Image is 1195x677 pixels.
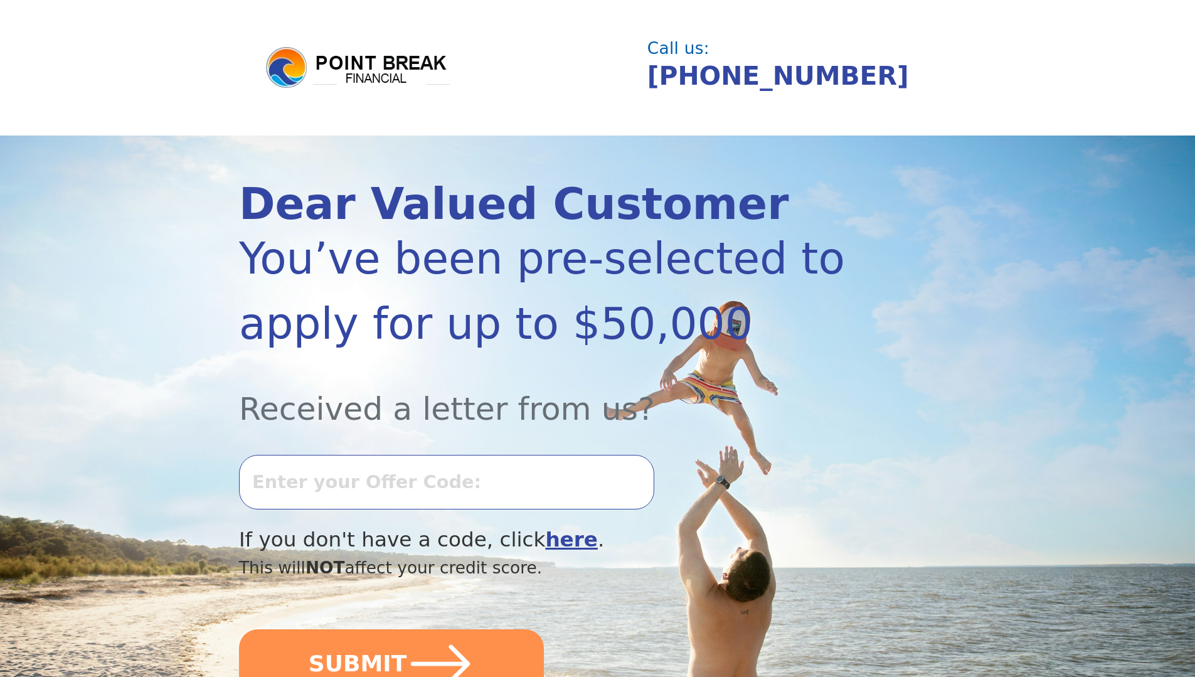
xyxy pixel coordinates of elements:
a: here [545,528,598,552]
span: NOT [305,558,345,577]
div: You’ve been pre-selected to apply for up to $50,000 [239,226,849,356]
div: This will affect your credit score. [239,555,849,580]
div: If you don't have a code, click . [239,525,849,555]
input: Enter your Offer Code: [239,455,654,509]
img: logo.png [264,45,452,90]
div: Call us: [647,40,946,56]
div: Dear Valued Customer [239,183,849,226]
div: Received a letter from us? [239,356,849,432]
a: [PHONE_NUMBER] [647,61,909,91]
